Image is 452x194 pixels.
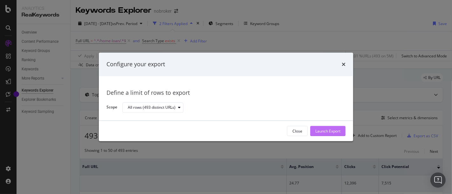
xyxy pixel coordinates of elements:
button: Launch Export [310,126,346,136]
div: modal [99,53,353,141]
div: Open Intercom Messenger [430,172,446,188]
div: All rows (493 distinct URLs) [128,106,175,109]
div: Launch Export [315,128,340,134]
button: All rows (493 distinct URLs) [122,102,183,113]
div: times [342,60,346,68]
label: Scope [106,105,117,112]
div: Configure your export [106,60,165,68]
button: Close [287,126,308,136]
div: Close [292,128,302,134]
div: Define a limit of rows to export [106,89,346,97]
